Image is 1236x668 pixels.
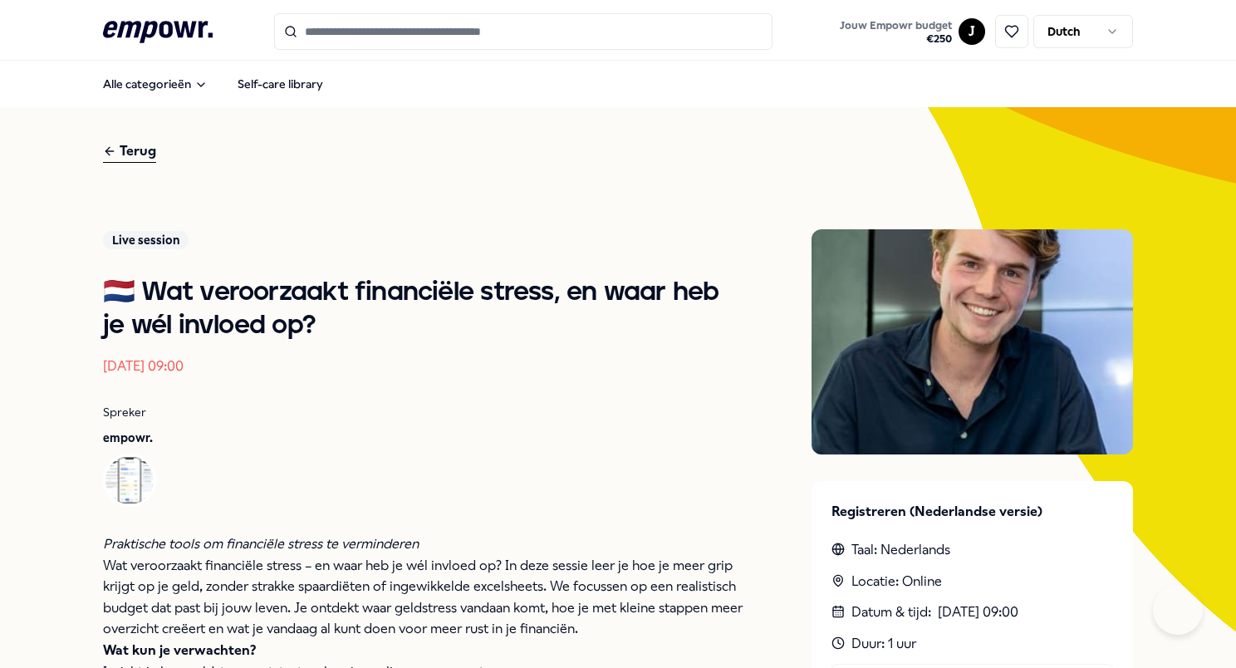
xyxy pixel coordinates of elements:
[833,14,959,49] a: Jouw Empowr budget€250
[831,571,1113,592] div: Locatie: Online
[831,539,1113,561] div: Taal: Nederlands
[274,13,772,50] input: Search for products, categories or subcategories
[103,555,745,640] p: Wat veroorzaakt financiële stress – en waar heb je wél invloed op? In deze sessie leer je hoe je ...
[103,140,156,163] div: Terug
[959,18,985,45] button: J
[224,67,336,101] a: Self-care library
[831,633,1113,655] div: Duur: 1 uur
[90,67,221,101] button: Alle categorieën
[831,501,1113,523] p: Registreren (Nederlandse versie)
[1153,585,1203,635] iframe: Help Scout Beacon - Open
[90,67,336,101] nav: Main
[103,536,419,552] em: Praktische tools om financiële stress te verminderen
[103,642,256,658] strong: Wat kun je verwachten?
[840,19,952,32] span: Jouw Empowr budget
[938,602,1018,623] time: [DATE] 09:00
[105,456,154,504] img: Avatar
[831,602,1113,623] div: Datum & tijd :
[840,32,952,46] span: € 250
[812,229,1133,455] img: Presenter image
[103,276,745,342] h1: 🇳🇱 Wat veroorzaakt financiële stress, en waar heb je wél invloed op?
[103,429,745,447] p: empowr.
[103,231,189,249] div: Live session
[103,403,745,421] p: Spreker
[103,358,184,374] time: [DATE] 09:00
[836,16,955,49] button: Jouw Empowr budget€250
